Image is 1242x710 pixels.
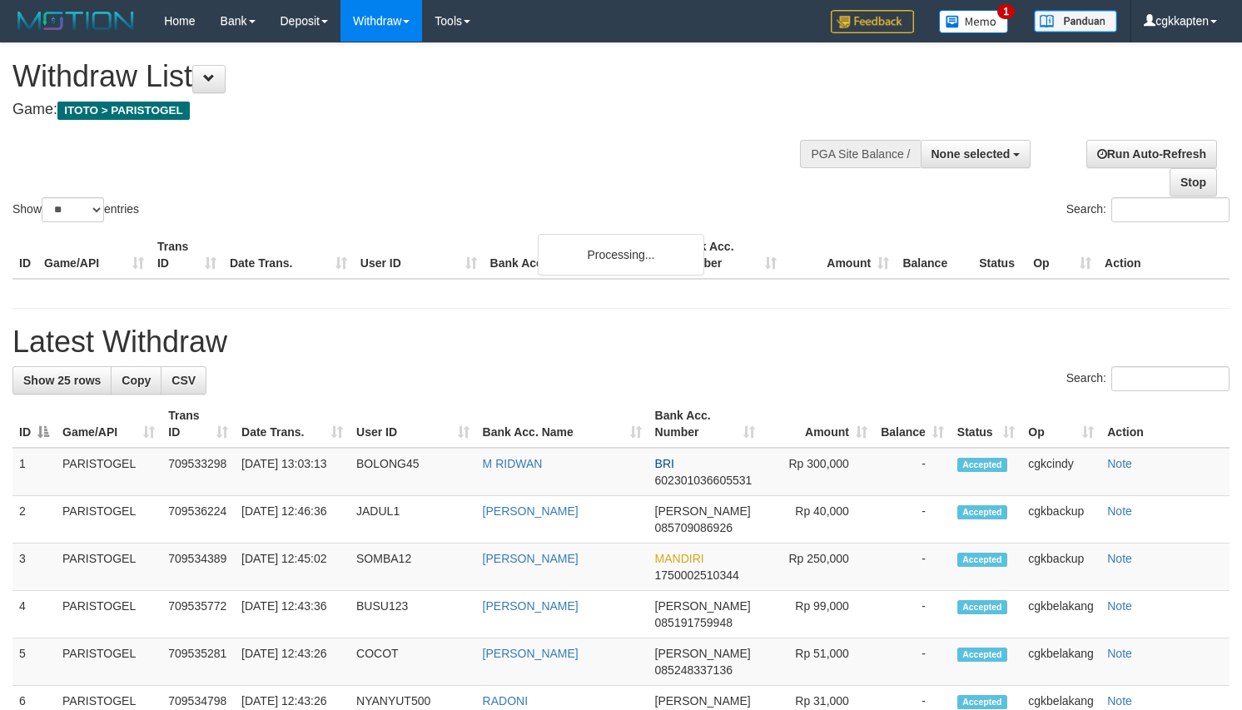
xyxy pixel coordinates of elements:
th: ID [12,231,37,279]
td: cgkcindy [1021,448,1100,496]
td: [DATE] 12:43:36 [235,591,350,638]
span: Accepted [957,695,1007,709]
div: Processing... [538,234,704,276]
td: 4 [12,591,56,638]
td: - [874,448,951,496]
span: Copy [122,374,151,387]
th: Op: activate to sort column ascending [1021,400,1100,448]
th: Amount: activate to sort column ascending [762,400,874,448]
a: Note [1107,694,1132,708]
a: RADONI [483,694,528,708]
th: Op [1026,231,1098,279]
td: PARISTOGEL [56,448,161,496]
a: [PERSON_NAME] [483,647,579,660]
td: [DATE] 12:46:36 [235,496,350,544]
span: Accepted [957,648,1007,662]
th: Balance [896,231,972,279]
th: Bank Acc. Name: activate to sort column ascending [476,400,648,448]
img: Feedback.jpg [831,10,914,33]
td: BUSU123 [350,591,476,638]
a: CSV [161,366,206,395]
a: Copy [111,366,161,395]
a: [PERSON_NAME] [483,599,579,613]
td: - [874,591,951,638]
td: 5 [12,638,56,686]
td: 1 [12,448,56,496]
span: CSV [171,374,196,387]
h1: Latest Withdraw [12,325,1230,359]
td: 709535772 [161,591,235,638]
span: [PERSON_NAME] [655,599,751,613]
th: Bank Acc. Number: activate to sort column ascending [648,400,763,448]
label: Search: [1066,197,1230,222]
span: [PERSON_NAME] [655,694,751,708]
button: None selected [921,140,1031,168]
td: Rp 250,000 [762,544,874,591]
span: Accepted [957,553,1007,567]
td: 709533298 [161,448,235,496]
th: Status [972,231,1026,279]
td: cgkbelakang [1021,638,1100,686]
span: 1 [997,4,1015,19]
h1: Withdraw List [12,60,812,93]
td: - [874,638,951,686]
span: Copy 085191759948 to clipboard [655,616,733,629]
th: Game/API [37,231,151,279]
td: cgkbackup [1021,496,1100,544]
a: Note [1107,552,1132,565]
h4: Game: [12,102,812,118]
a: Note [1107,504,1132,518]
a: Note [1107,647,1132,660]
span: Copy 602301036605531 to clipboard [655,474,753,487]
td: cgkbackup [1021,544,1100,591]
td: JADUL1 [350,496,476,544]
th: Status: activate to sort column ascending [951,400,1021,448]
td: BOLONG45 [350,448,476,496]
td: [DATE] 12:43:26 [235,638,350,686]
td: cgkbelakang [1021,591,1100,638]
td: Rp 300,000 [762,448,874,496]
th: User ID: activate to sort column ascending [350,400,476,448]
span: ITOTO > PARISTOGEL [57,102,190,120]
td: 709534389 [161,544,235,591]
th: Bank Acc. Number [671,231,783,279]
td: PARISTOGEL [56,591,161,638]
a: Show 25 rows [12,366,112,395]
th: ID: activate to sort column descending [12,400,56,448]
a: [PERSON_NAME] [483,552,579,565]
th: Amount [783,231,896,279]
input: Search: [1111,197,1230,222]
td: Rp 40,000 [762,496,874,544]
td: PARISTOGEL [56,544,161,591]
span: [PERSON_NAME] [655,504,751,518]
img: panduan.png [1034,10,1117,32]
td: PARISTOGEL [56,496,161,544]
th: Balance: activate to sort column ascending [874,400,951,448]
td: Rp 99,000 [762,591,874,638]
td: PARISTOGEL [56,638,161,686]
a: Note [1107,457,1132,470]
td: 2 [12,496,56,544]
td: 709536224 [161,496,235,544]
th: Action [1098,231,1230,279]
span: None selected [931,147,1011,161]
span: MANDIRI [655,552,704,565]
th: Trans ID: activate to sort column ascending [161,400,235,448]
td: Rp 51,000 [762,638,874,686]
td: 3 [12,544,56,591]
span: Copy 1750002510344 to clipboard [655,568,739,582]
img: Button%20Memo.svg [939,10,1009,33]
td: [DATE] 12:45:02 [235,544,350,591]
img: MOTION_logo.png [12,8,139,33]
span: Copy 085709086926 to clipboard [655,521,733,534]
a: Run Auto-Refresh [1086,140,1217,168]
td: [DATE] 13:03:13 [235,448,350,496]
span: Copy 085248337136 to clipboard [655,663,733,677]
th: Trans ID [151,231,223,279]
td: - [874,496,951,544]
span: Show 25 rows [23,374,101,387]
span: Accepted [957,458,1007,472]
th: Date Trans. [223,231,354,279]
th: Game/API: activate to sort column ascending [56,400,161,448]
a: M RIDWAN [483,457,543,470]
